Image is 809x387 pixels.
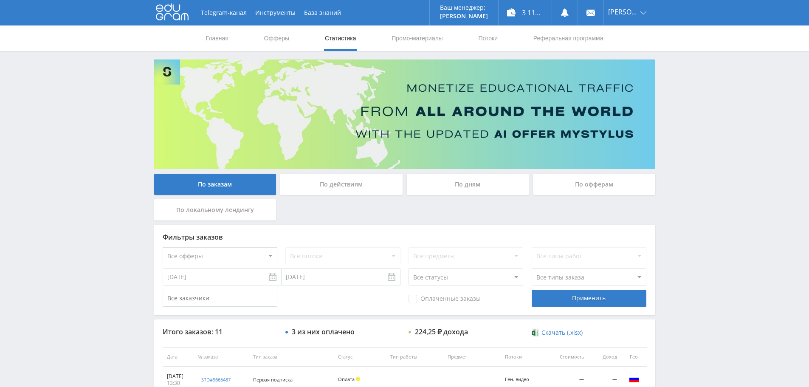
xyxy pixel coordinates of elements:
span: Первая подписка [253,376,293,383]
div: Фильтры заказов [163,233,647,241]
th: Предмет [443,347,501,367]
img: rus.png [629,374,639,384]
span: Оплаченные заказы [409,295,481,303]
p: Ваш менеджер: [440,4,488,11]
a: Потоки [477,25,499,51]
div: 13:30 [167,380,189,387]
div: По дням [407,174,529,195]
div: Ген. видео [505,377,543,382]
div: По заказам [154,174,276,195]
th: Тип заказа [249,347,334,367]
div: По офферам [533,174,655,195]
a: Главная [205,25,229,51]
th: Тип работы [386,347,443,367]
div: Итого заказов: 11 [163,328,277,336]
img: xlsx [532,328,539,336]
div: 3 из них оплачено [292,328,355,336]
img: Banner [154,59,655,169]
th: Статус [334,347,386,367]
p: [PERSON_NAME] [440,13,488,20]
a: Реферальная программа [533,25,604,51]
a: Промо-материалы [391,25,443,51]
div: По действиям [280,174,403,195]
span: Холд [356,377,360,381]
div: По локальному лендингу [154,199,276,220]
th: Потоки [501,347,548,367]
a: Скачать (.xlsx) [532,328,583,337]
span: [PERSON_NAME] [608,8,638,15]
th: № заказа [193,347,249,367]
div: 224,25 ₽ дохода [415,328,468,336]
div: std#9665487 [201,376,231,383]
th: Гео [621,347,647,367]
input: Все заказчики [163,290,277,307]
span: Скачать (.xlsx) [541,329,583,336]
span: Оплата [338,376,355,382]
th: Стоимость [548,347,588,367]
a: Офферы [263,25,290,51]
div: [DATE] [167,373,189,380]
a: Статистика [324,25,357,51]
th: Доход [588,347,621,367]
div: Применить [532,290,646,307]
th: Дата [163,347,193,367]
